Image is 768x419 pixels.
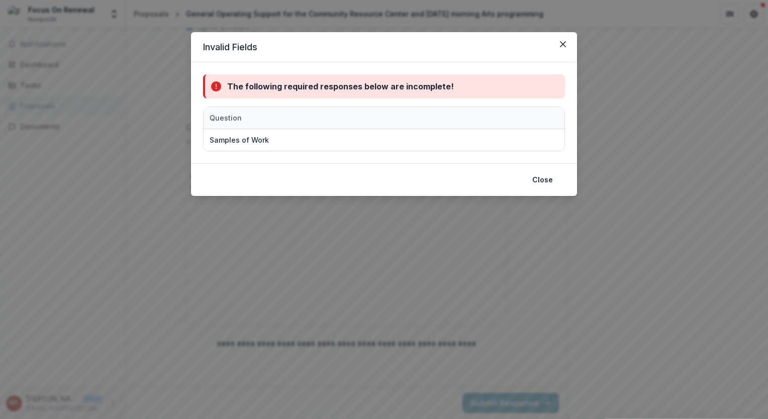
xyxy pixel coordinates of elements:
div: Question [204,113,248,123]
div: Question [204,107,455,129]
header: Invalid Fields [191,32,577,62]
div: The following required responses below are incomplete! [227,80,454,92]
div: Samples of Work [210,135,269,145]
button: Close [526,172,559,188]
button: Close [555,36,571,52]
